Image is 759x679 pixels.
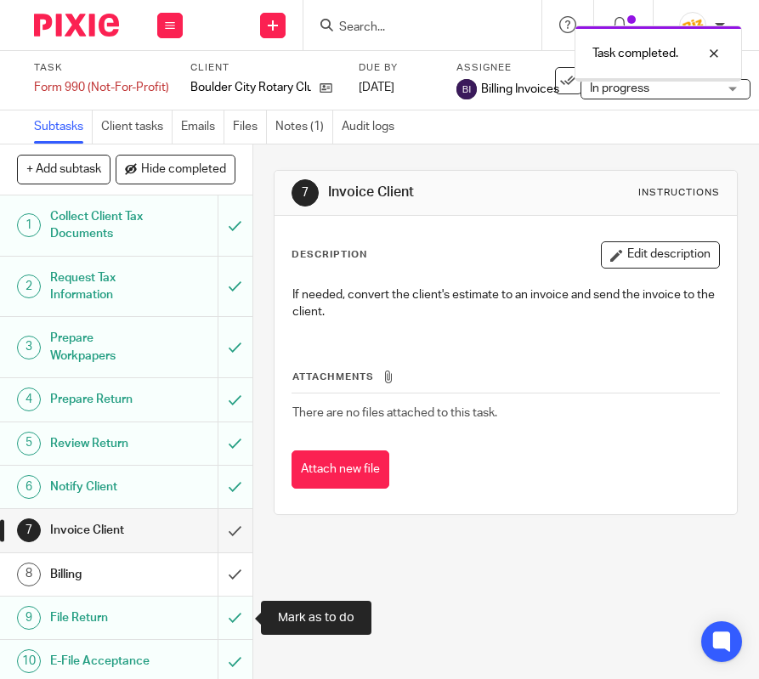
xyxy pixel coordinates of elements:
[292,286,719,321] p: If needed, convert the client's estimate to an invoice and send the invoice to the client.
[34,14,119,37] img: Pixie
[116,155,235,184] button: Hide completed
[50,562,150,587] h1: Billing
[17,563,41,586] div: 8
[233,110,267,144] a: Files
[342,110,403,144] a: Audit logs
[50,325,150,369] h1: Prepare Workpapers
[456,79,477,99] img: svg%3E
[101,110,173,144] a: Client tasks
[50,265,150,308] h1: Request Tax Information
[50,474,150,500] h1: Notify Client
[481,81,559,98] span: Billing Invoices
[292,372,374,382] span: Attachments
[17,606,41,630] div: 9
[337,20,490,36] input: Search
[50,431,150,456] h1: Review Return
[50,648,150,674] h1: E-File Acceptance
[359,61,435,75] label: Due by
[292,450,389,489] button: Attach new file
[601,241,720,269] button: Edit description
[17,336,41,359] div: 3
[17,432,41,455] div: 5
[17,274,41,298] div: 2
[190,79,311,96] p: Boulder City Rotary Club
[17,155,110,184] button: + Add subtask
[50,387,150,412] h1: Prepare Return
[292,248,367,262] p: Description
[17,518,41,542] div: 7
[17,475,41,499] div: 6
[275,110,333,144] a: Notes (1)
[359,82,394,93] span: [DATE]
[592,45,678,62] p: Task completed.
[181,110,224,144] a: Emails
[50,204,150,247] h1: Collect Client Tax Documents
[17,213,41,237] div: 1
[34,61,169,75] label: Task
[34,110,93,144] a: Subtasks
[141,163,226,177] span: Hide completed
[679,12,706,39] img: siteIcon.png
[590,82,649,94] span: In progress
[50,518,150,543] h1: Invoice Client
[292,179,319,207] div: 7
[190,61,342,75] label: Client
[638,186,720,200] div: Instructions
[292,407,497,419] span: There are no files attached to this task.
[17,388,41,411] div: 4
[17,649,41,673] div: 10
[328,184,542,201] h1: Invoice Client
[34,79,169,96] div: Form 990 (Not-For-Profit)
[50,605,150,631] h1: File Return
